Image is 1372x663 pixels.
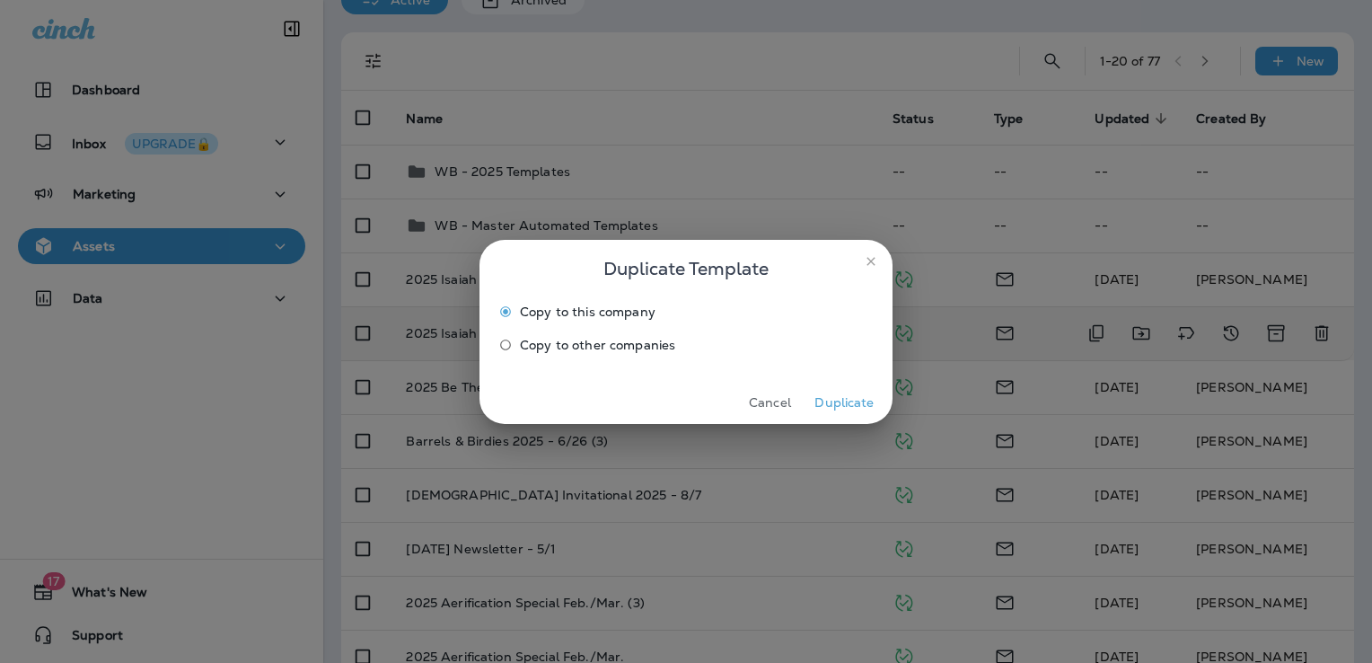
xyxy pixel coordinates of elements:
[811,389,878,417] button: Duplicate
[520,338,675,352] span: Copy to other companies
[857,247,885,276] button: close
[736,389,804,417] button: Cancel
[603,254,769,283] span: Duplicate Template
[520,305,655,319] span: Copy to this company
